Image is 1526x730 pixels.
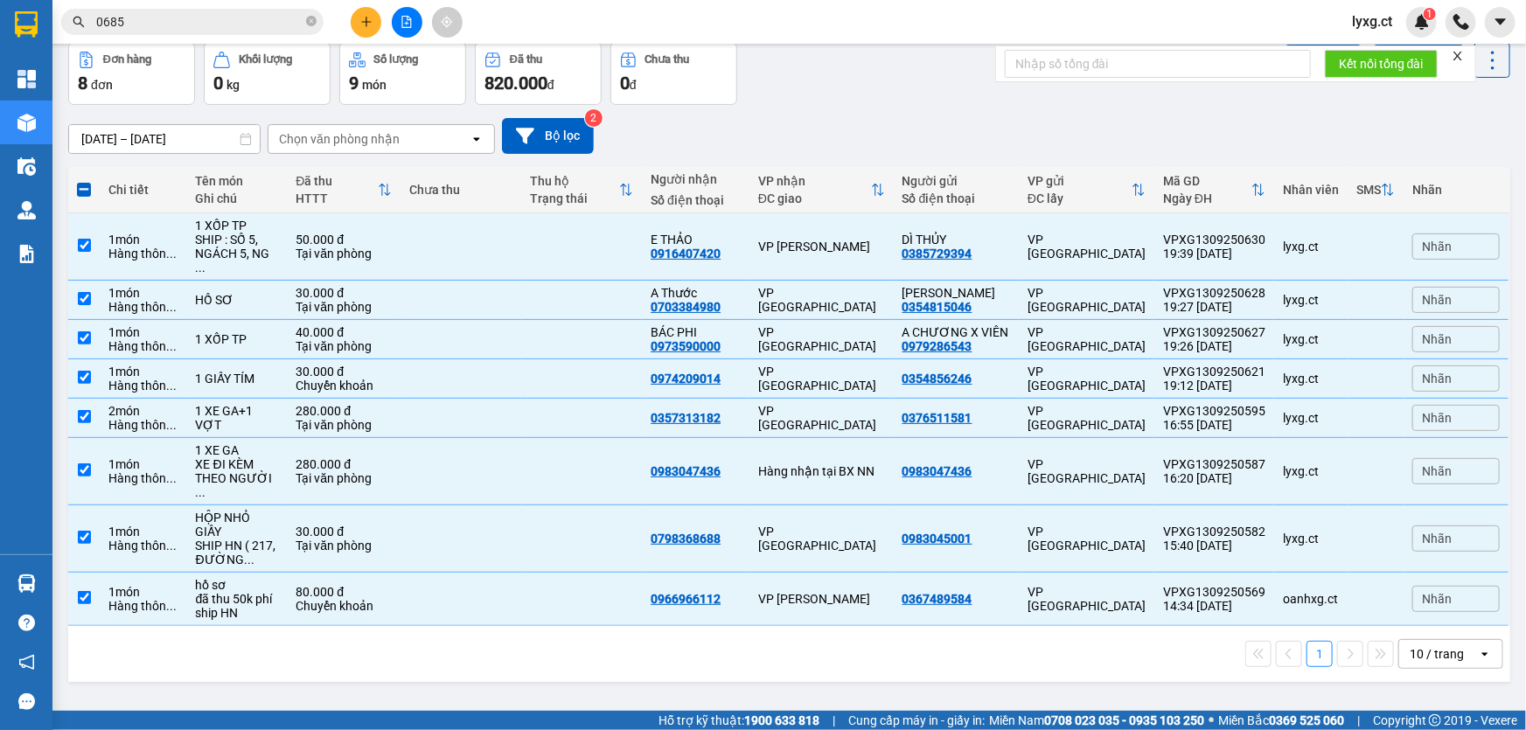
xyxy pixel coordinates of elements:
span: ... [166,418,177,432]
div: 1 món [108,325,178,339]
sup: 2 [585,109,603,127]
div: lyxg.ct [1283,332,1339,346]
span: ... [196,485,206,499]
span: lyxg.ct [1338,10,1406,32]
span: caret-down [1493,14,1509,30]
div: 0385729394 [902,247,972,261]
div: Nhân viên [1283,183,1339,197]
div: Tại văn phòng [296,339,392,353]
div: VP [GEOGRAPHIC_DATA] [1028,404,1146,432]
div: 40.000 đ [296,325,392,339]
div: VP [GEOGRAPHIC_DATA] [758,325,885,353]
div: đã thu 50k phí ship HN [196,592,279,620]
span: ⚪️ [1209,717,1214,724]
div: Số điện thoại [902,191,1010,205]
div: Tại văn phòng [296,300,392,314]
th: Toggle SortBy [287,167,401,213]
div: Khối lượng [239,53,292,66]
span: message [18,693,35,710]
div: 16:20 [DATE] [1163,471,1265,485]
div: 0983045001 [902,532,972,546]
img: warehouse-icon [17,574,36,593]
div: HTTT [296,191,378,205]
span: file-add [401,16,413,28]
div: Hàng thông thường [108,247,178,261]
span: Nhãn [1422,240,1452,254]
th: Toggle SortBy [521,167,642,213]
div: Số lượng [374,53,419,66]
span: đ [547,78,554,92]
div: 0376511581 [902,411,972,425]
span: close [1452,50,1464,62]
div: HỒ SƠ [196,293,279,307]
div: Chưa thu [645,53,690,66]
div: Hàng thông thường [108,539,178,553]
div: VPXG1309250587 [1163,457,1265,471]
b: GỬI : VP [GEOGRAPHIC_DATA] [22,127,261,185]
span: 820.000 [484,73,547,94]
span: đ [630,78,637,92]
div: lyxg.ct [1283,240,1339,254]
span: ... [196,261,206,275]
span: close-circle [306,16,317,26]
div: A Thước [651,286,741,300]
div: 0983047436 [902,464,972,478]
div: 30.000 đ [296,525,392,539]
div: 10 / trang [1410,645,1464,663]
span: Nhãn [1422,464,1452,478]
div: Chi tiết [108,183,178,197]
div: VP [PERSON_NAME] [758,240,885,254]
div: 1 món [108,457,178,471]
span: search [73,16,85,28]
div: 0974209014 [651,372,721,386]
div: Chuyển khoản [296,599,392,613]
div: 1 món [108,585,178,599]
div: VP [GEOGRAPHIC_DATA] [1028,585,1146,613]
button: aim [432,7,463,38]
button: Số lượng9món [339,42,466,105]
span: plus [360,16,373,28]
div: Trạng thái [530,191,619,205]
button: Kết nối tổng đài [1325,50,1438,78]
span: ... [166,300,177,314]
div: Hàng thông thường [108,471,178,485]
div: 16:55 [DATE] [1163,418,1265,432]
div: 1 GIẤY TÍM [196,372,279,386]
div: VP [GEOGRAPHIC_DATA] [1028,365,1146,393]
span: Hỗ trợ kỹ thuật: [658,711,819,730]
div: 0354856246 [902,372,972,386]
span: Kết nối tổng đài [1339,54,1424,73]
span: Nhãn [1422,532,1452,546]
div: Đã thu [510,53,542,66]
span: ... [166,379,177,393]
div: lyxg.ct [1283,293,1339,307]
div: Ngày ĐH [1163,191,1251,205]
div: VPXG1309250627 [1163,325,1265,339]
div: Người nhận [651,172,741,186]
button: Đơn hàng8đơn [68,42,195,105]
input: Select a date range. [69,125,260,153]
div: Tại văn phòng [296,247,392,261]
button: Bộ lọc [502,118,594,154]
span: 1 [1426,8,1432,20]
div: 0367489584 [902,592,972,606]
span: Nhãn [1422,411,1452,425]
div: hồ sơ [196,578,279,592]
img: warehouse-icon [17,114,36,132]
span: ... [166,247,177,261]
div: ĐC giao [758,191,871,205]
div: Ghi chú [196,191,279,205]
th: Toggle SortBy [1019,167,1154,213]
div: lyxg.ct [1283,464,1339,478]
div: 1 món [108,365,178,379]
li: Cổ Đạm, xã [GEOGRAPHIC_DATA], [GEOGRAPHIC_DATA] [164,43,731,65]
div: 0357313182 [651,411,721,425]
div: 0916407420 [651,247,721,261]
div: 1 XỐP TP [196,219,279,233]
span: Nhãn [1422,592,1452,606]
div: 1 món [108,233,178,247]
input: Tìm tên, số ĐT hoặc mã đơn [96,12,303,31]
div: Chọn văn phòng nhận [279,130,400,148]
svg: open [470,132,484,146]
div: lyxg.ct [1283,532,1339,546]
